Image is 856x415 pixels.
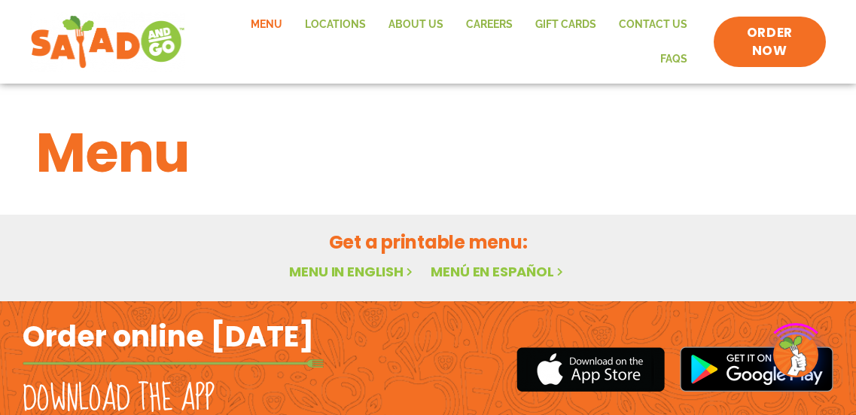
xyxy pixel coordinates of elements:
nav: Menu [200,8,699,76]
a: FAQs [649,42,699,77]
img: new-SAG-logo-768×292 [30,12,185,72]
a: About Us [377,8,455,42]
a: GIFT CARDS [524,8,608,42]
a: Menú en español [431,262,566,281]
h2: Order online [DATE] [23,318,314,355]
span: ORDER NOW [729,24,811,60]
a: Menu [239,8,294,42]
h1: Menu [36,112,821,194]
a: Contact Us [608,8,699,42]
a: Locations [294,8,377,42]
a: Careers [455,8,524,42]
img: appstore [516,345,665,394]
a: Menu in English [289,262,416,281]
img: fork [23,359,324,368]
h2: Get a printable menu: [36,229,821,255]
img: google_play [680,346,833,392]
a: ORDER NOW [714,17,826,68]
